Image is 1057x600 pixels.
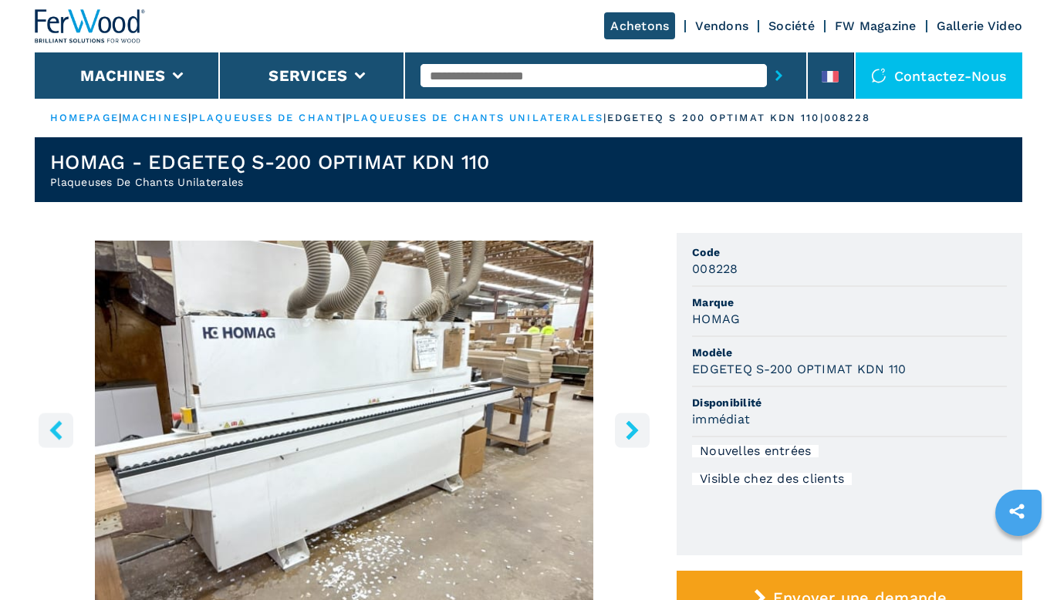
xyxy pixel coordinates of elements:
[692,260,738,278] h3: 008228
[692,360,906,378] h3: EDGETEQ S-200 OPTIMAT KDN 110
[268,66,347,85] button: Services
[692,345,1007,360] span: Modèle
[607,111,824,125] p: edgeteq s 200 optimat kdn 110 |
[824,111,871,125] p: 008228
[343,112,346,123] span: |
[768,19,815,33] a: Société
[50,174,489,190] h2: Plaqueuses De Chants Unilaterales
[937,19,1023,33] a: Gallerie Video
[692,310,740,328] h3: HOMAG
[856,52,1023,99] div: Contactez-nous
[692,445,819,457] div: Nouvelles entrées
[835,19,917,33] a: FW Magazine
[39,413,73,447] button: left-button
[188,112,191,123] span: |
[692,473,852,485] div: Visible chez des clients
[50,150,489,174] h1: HOMAG - EDGETEQ S-200 OPTIMAT KDN 110
[191,112,343,123] a: plaqueuses de chant
[692,295,1007,310] span: Marque
[80,66,165,85] button: Machines
[603,112,606,123] span: |
[998,492,1036,531] a: sharethis
[695,19,748,33] a: Vendons
[692,395,1007,410] span: Disponibilité
[615,413,650,447] button: right-button
[346,112,603,123] a: plaqueuses de chants unilaterales
[119,112,122,123] span: |
[604,12,675,39] a: Achetons
[767,58,791,93] button: submit-button
[692,410,750,428] h3: immédiat
[692,244,1007,260] span: Code
[991,531,1045,588] iframe: Chat
[50,112,119,123] a: HOMEPAGE
[122,112,188,123] a: machines
[35,9,146,43] img: Ferwood
[871,68,886,83] img: Contactez-nous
